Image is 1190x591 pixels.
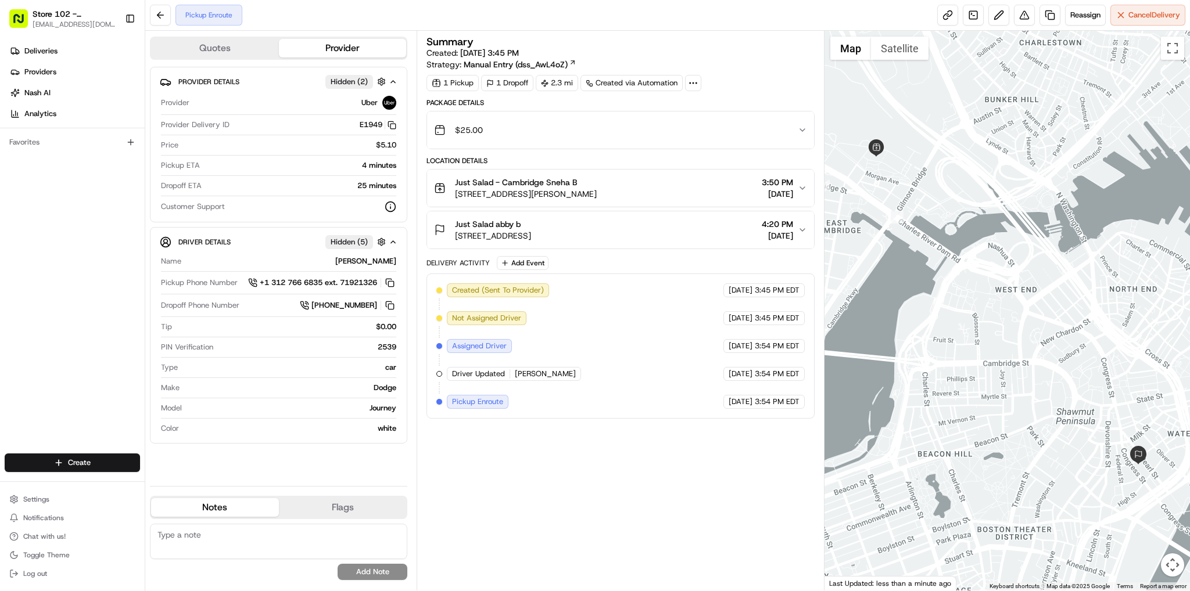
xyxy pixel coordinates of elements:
[729,313,752,323] span: [DATE]
[455,176,577,188] span: Just Salad - Cambridge Sneha B
[5,453,140,472] button: Create
[1161,553,1184,576] button: Map camera controls
[729,397,752,407] span: [DATE]
[426,59,576,70] div: Strategy:
[1140,583,1187,589] a: Report a map error
[161,322,172,332] span: Tip
[178,77,239,87] span: Provider Details
[33,20,116,29] button: [EMAIL_ADDRESS][DOMAIN_NAME]
[160,232,397,251] button: Driver DetailsHidden (5)
[427,111,813,149] button: $25.00
[5,63,145,81] a: Providers
[762,188,793,200] span: [DATE]
[24,88,51,98] span: Nash AI
[331,237,368,247] span: Hidden ( 5 )
[23,532,66,541] span: Chat with us!
[5,528,140,545] button: Chat with us!
[198,114,212,128] button: Start new chat
[94,164,191,185] a: 💻API Documentation
[248,276,396,289] a: +1 312 766 6835 ext. 71921326
[40,111,191,122] div: Start new chat
[452,313,521,323] span: Not Assigned Driver
[1070,10,1101,20] span: Reassign
[460,48,519,58] span: [DATE] 3:45 PM
[452,341,507,351] span: Assigned Driver
[205,160,396,171] div: 4 minutes
[161,201,225,212] span: Customer Support
[1117,583,1133,589] a: Terms (opens in new tab)
[452,285,544,295] span: Created (Sent To Provider)
[161,342,213,352] span: PIN Verification
[5,491,140,507] button: Settings
[151,39,279,57] button: Quotes
[161,362,178,373] span: Type
[160,72,397,91] button: Provider DetailsHidden (2)
[361,98,378,108] span: Uber
[762,230,793,242] span: [DATE]
[1161,37,1184,60] button: Toggle fullscreen view
[376,140,396,150] span: $5.10
[5,104,145,123] a: Analytics
[182,362,396,373] div: car
[515,369,576,379] span: [PERSON_NAME]
[33,8,116,20] button: Store 102 - [GEOGRAPHIC_DATA] (Just Salad)
[161,256,181,266] span: Name
[481,75,533,91] div: 1 Dropoff
[331,77,368,87] span: Hidden ( 2 )
[23,569,47,578] span: Log out
[426,156,814,165] div: Location Details
[161,98,189,108] span: Provider
[186,256,396,266] div: [PERSON_NAME]
[5,42,145,60] a: Deliveries
[161,120,230,130] span: Provider Delivery ID
[762,218,793,230] span: 4:20 PM
[464,59,568,70] span: Manual Entry (dss_AwL4oZ)
[24,67,56,77] span: Providers
[755,313,800,323] span: 3:45 PM EDT
[455,124,483,136] span: $25.00
[827,575,866,590] a: Open this area in Google Maps (opens a new window)
[452,397,503,407] span: Pickup Enroute
[1065,5,1106,26] button: Reassign
[68,457,91,468] span: Create
[82,196,141,206] a: Powered byPylon
[161,278,238,288] span: Pickup Phone Number
[23,168,89,180] span: Knowledge Base
[184,423,396,434] div: white
[426,258,490,268] div: Delivery Activity
[5,5,120,33] button: Store 102 - [GEOGRAPHIC_DATA] (Just Salad)[EMAIL_ADDRESS][DOMAIN_NAME]
[177,322,396,332] div: $0.00
[729,285,752,295] span: [DATE]
[5,84,145,102] a: Nash AI
[426,47,519,59] span: Created:
[729,369,752,379] span: [DATE]
[300,299,396,312] a: [PHONE_NUMBER]
[325,235,389,249] button: Hidden (5)
[184,383,396,393] div: Dodge
[178,237,231,247] span: Driver Details
[455,188,597,200] span: [STREET_ADDRESS][PERSON_NAME]
[455,230,531,242] span: [STREET_ADDRESS]
[825,576,956,590] div: Last Updated: less than a minute ago
[755,369,800,379] span: 3:54 PM EDT
[98,170,107,179] div: 💻
[827,575,866,590] img: Google
[427,170,813,207] button: Just Salad - Cambridge Sneha B[STREET_ADDRESS][PERSON_NAME]3:50 PM[DATE]
[830,37,871,60] button: Show street map
[110,168,187,180] span: API Documentation
[12,170,21,179] div: 📗
[279,498,407,517] button: Flags
[1110,5,1185,26] button: CancelDelivery
[218,342,396,352] div: 2539
[23,513,64,522] span: Notifications
[30,75,192,87] input: Clear
[580,75,683,91] a: Created via Automation
[116,197,141,206] span: Pylon
[23,550,70,560] span: Toggle Theme
[536,75,578,91] div: 2.3 mi
[161,383,180,393] span: Make
[382,96,396,110] img: uber-new-logo.jpeg
[161,140,178,150] span: Price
